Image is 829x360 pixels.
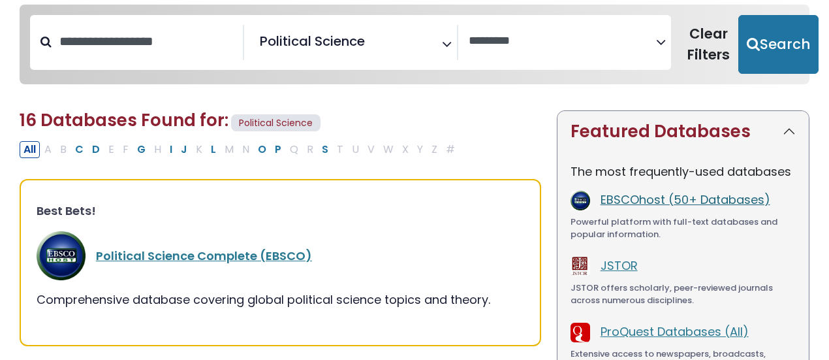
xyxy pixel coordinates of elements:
[601,323,749,340] a: ProQuest Databases (All)
[207,141,220,158] button: Filter Results L
[20,141,40,158] button: All
[679,15,738,74] button: Clear Filters
[133,141,149,158] button: Filter Results G
[20,140,460,157] div: Alpha-list to filter by first letter of database name
[231,114,321,132] span: Political Science
[37,204,524,218] h3: Best Bets!
[571,282,796,307] div: JSTOR offers scholarly, peer-reviewed journals across numerous disciplines.
[20,108,228,132] span: 16 Databases Found for:
[738,15,819,74] button: Submit for Search Results
[166,141,176,158] button: Filter Results I
[37,291,524,308] div: Comprehensive database covering global political science topics and theory.
[88,141,104,158] button: Filter Results D
[52,31,243,52] input: Search database by title or keyword
[318,141,332,158] button: Filter Results S
[255,31,365,51] li: Political Science
[469,35,656,48] textarea: Search
[571,163,796,180] p: The most frequently-used databases
[601,191,770,208] a: EBSCOhost (50+ Databases)
[71,141,87,158] button: Filter Results C
[557,111,809,152] button: Featured Databases
[571,216,796,241] div: Powerful platform with full-text databases and popular information.
[254,141,270,158] button: Filter Results O
[20,5,809,84] nav: Search filters
[177,141,191,158] button: Filter Results J
[260,31,365,51] span: Political Science
[601,257,638,274] a: JSTOR
[271,141,285,158] button: Filter Results P
[96,248,312,264] a: Political Science Complete (EBSCO)
[368,39,377,52] textarea: Search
